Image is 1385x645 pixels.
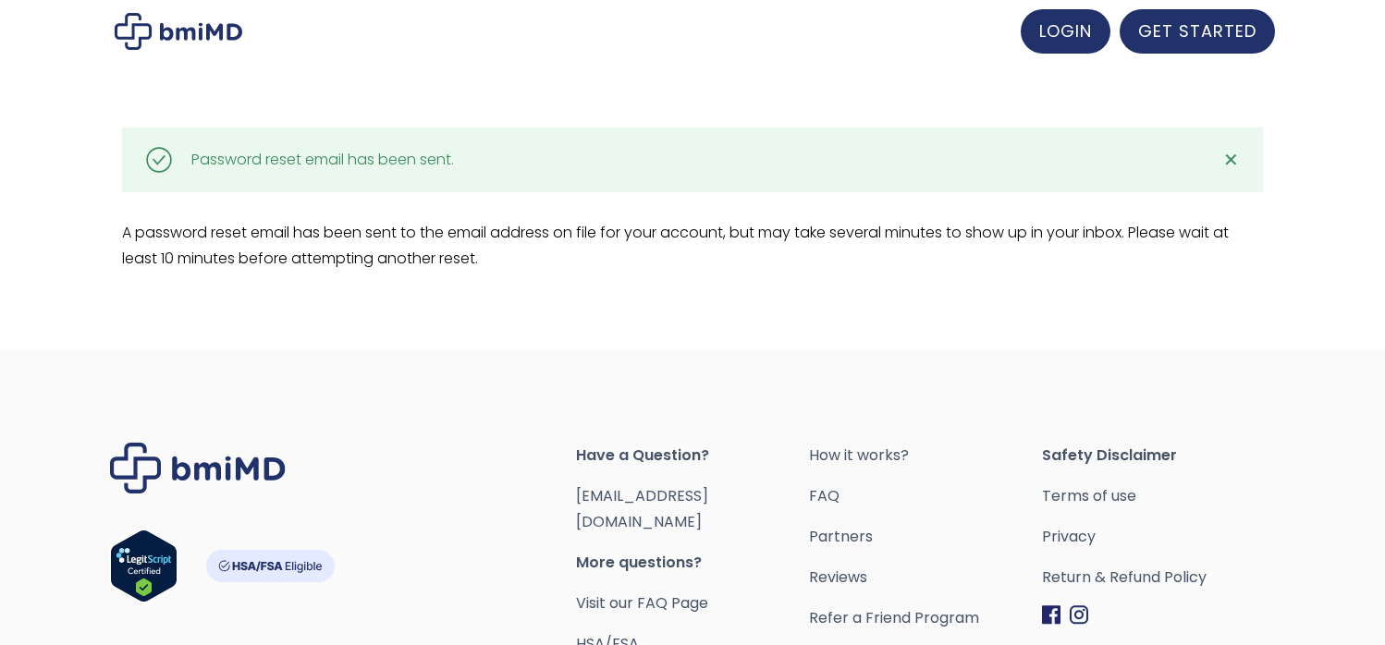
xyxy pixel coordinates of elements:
[110,443,286,493] img: Brand Logo
[576,592,708,614] a: Visit our FAQ Page
[809,524,1042,550] a: Partners
[110,529,178,602] img: Verify Approval for www.bmimd.com
[1021,9,1110,54] a: LOGIN
[809,605,1042,631] a: Refer a Friend Program
[1042,483,1275,509] a: Terms of use
[1042,443,1275,469] span: Safety Disclaimer
[115,13,242,50] img: My account
[809,443,1042,469] a: How it works?
[122,220,1264,272] p: A password reset email has been sent to the email address on file for your account, but may take ...
[205,550,335,582] img: HSA-FSA
[1070,605,1088,625] img: Instagram
[576,443,809,469] span: Have a Question?
[1212,141,1249,178] a: ✕
[809,565,1042,590] a: Reviews
[809,483,1042,509] a: FAQ
[110,529,178,611] a: Verify LegitScript Approval for www.bmimd.com
[576,550,809,576] span: More questions?
[1223,147,1239,173] span: ✕
[1042,565,1275,590] a: Return & Refund Policy
[1138,19,1256,43] span: GET STARTED
[1042,524,1275,550] a: Privacy
[1039,19,1092,43] span: LOGIN
[1120,9,1275,54] a: GET STARTED
[191,147,454,173] div: Password reset email has been sent.
[1042,605,1060,625] img: Facebook
[576,485,708,532] a: [EMAIL_ADDRESS][DOMAIN_NAME]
